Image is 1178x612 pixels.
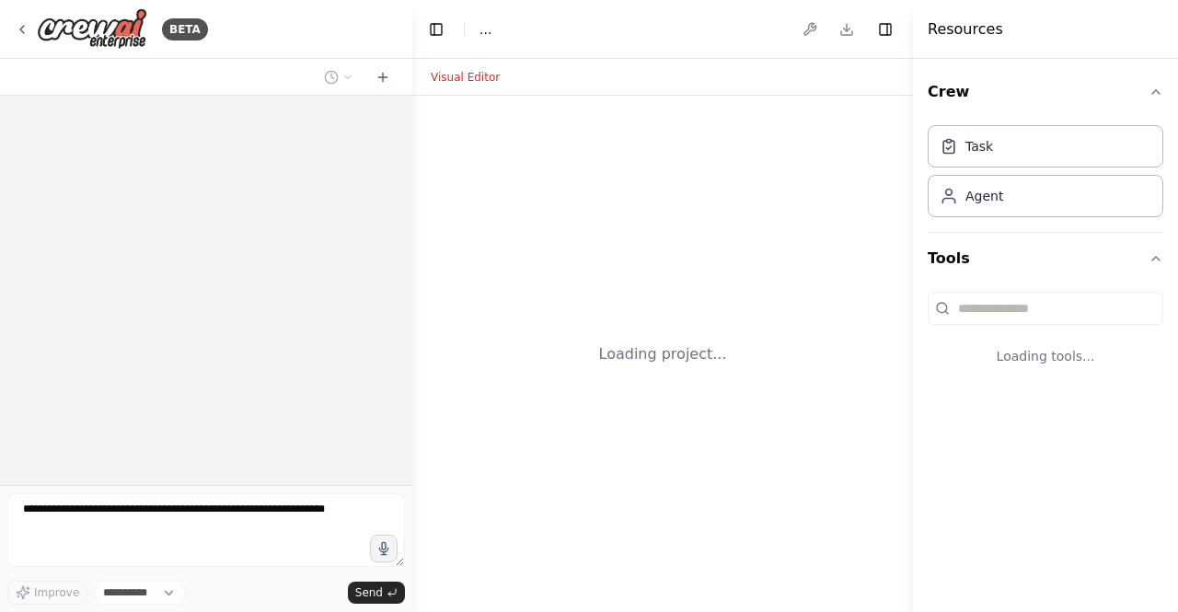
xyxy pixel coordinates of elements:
div: Task [965,137,993,156]
span: ... [479,20,491,39]
button: Hide left sidebar [423,17,449,42]
button: Hide right sidebar [872,17,898,42]
button: Improve [7,581,87,605]
button: Visual Editor [420,66,511,88]
nav: breadcrumb [479,20,491,39]
div: Agent [965,187,1003,205]
button: Start a new chat [368,66,398,88]
button: Crew [928,66,1163,118]
span: Send [355,585,383,600]
button: Send [348,582,405,604]
button: Tools [928,233,1163,284]
img: Logo [37,8,147,50]
div: Crew [928,118,1163,232]
div: Loading tools... [928,332,1163,380]
h4: Resources [928,18,1003,40]
button: Switch to previous chat [317,66,361,88]
button: Click to speak your automation idea [370,535,398,562]
span: Improve [34,585,79,600]
div: BETA [162,18,208,40]
div: Loading project... [599,343,727,365]
div: Tools [928,284,1163,395]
